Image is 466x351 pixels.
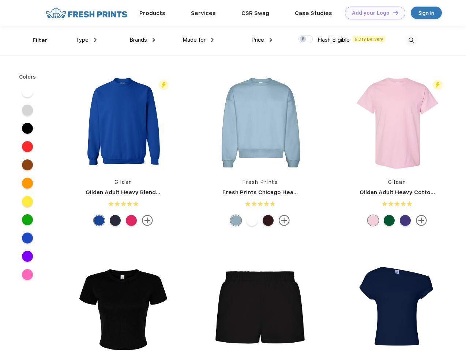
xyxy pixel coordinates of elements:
div: Light Pink [368,215,379,226]
span: Brands [129,37,147,43]
img: DT [393,11,398,15]
img: more.svg [416,215,427,226]
div: Royal [94,215,105,226]
a: Fresh Prints [243,179,278,185]
img: dropdown.png [153,38,155,42]
a: Products [139,10,165,16]
div: Burgundy mto [263,215,274,226]
div: Turf Green [384,215,395,226]
img: flash_active_toggle.svg [433,80,443,90]
img: dropdown.png [211,38,214,42]
img: fo%20logo%202.webp [44,7,129,19]
img: more.svg [142,215,153,226]
div: Sign in [418,9,434,17]
div: Colors [14,73,42,81]
img: more.svg [279,215,290,226]
span: Made for [183,37,206,43]
img: desktop_search.svg [405,34,417,46]
a: Sign in [411,7,442,19]
a: Gildan [114,179,132,185]
span: Flash Eligible [317,37,350,43]
img: dropdown.png [270,38,272,42]
div: Slate Blue [230,215,241,226]
a: Gildan [388,179,406,185]
div: White [247,215,258,226]
img: func=resize&h=266 [75,74,172,171]
div: Hth Dark Navy [110,215,121,226]
span: Type [76,37,89,43]
div: Add your Logo [352,10,390,16]
span: 5 Day Delivery [353,36,385,42]
div: Heliconia [126,215,137,226]
div: Lilac [400,215,411,226]
img: func=resize&h=266 [349,74,446,171]
a: Fresh Prints Chicago Heavyweight Crewneck [222,189,349,196]
span: Price [251,37,264,43]
a: Gildan Adult Heavy Blend Adult 8 Oz. 50/50 Fleece Crew [86,189,243,196]
img: func=resize&h=266 [211,74,309,171]
div: Filter [33,36,48,45]
a: Gildan Adult Heavy Cotton T-Shirt [360,189,455,196]
img: flash_active_toggle.svg [159,80,169,90]
img: dropdown.png [94,38,97,42]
